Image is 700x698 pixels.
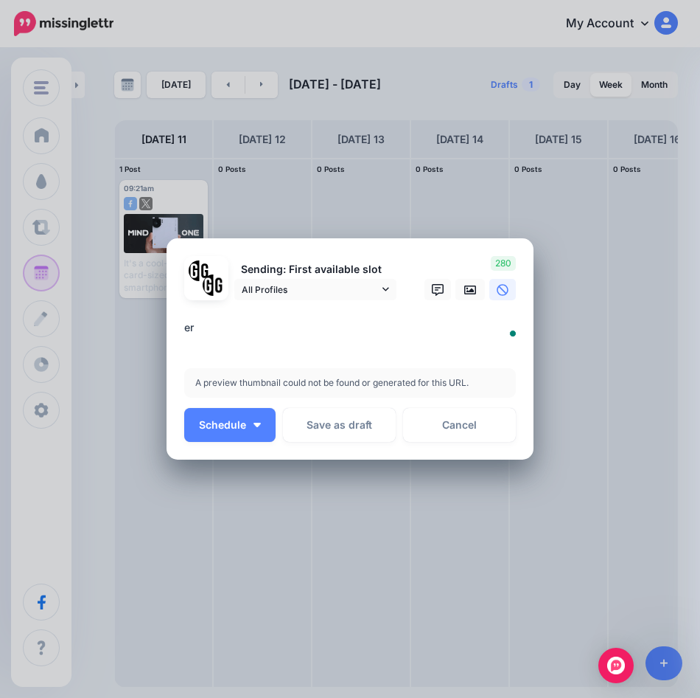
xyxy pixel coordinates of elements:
p: Set a time from the left if you'd like to send this post at a specific time. [302,477,517,511]
button: Cancel [413,565,516,599]
a: Increment Minute [237,483,283,516]
img: JT5sWCfR-79925.png [203,274,224,296]
a: Cancel [403,408,516,442]
a: Decrement Hour [185,566,231,600]
div: A preview thumbnail could not be found or generated for this URL. [184,368,516,398]
a: Decrement Minute [237,566,283,600]
div: er [184,319,523,336]
span: All Profiles [242,282,379,297]
img: arrow-down-white.png [253,423,261,427]
button: Save as draft [283,408,396,442]
p: Sending: First available slot [234,261,396,278]
td: : [231,519,237,561]
span: Pick Minute [240,519,280,559]
div: Open Intercom Messenger [598,648,634,683]
button: Schedule [302,565,405,599]
p: All unsent social profiles for this post will use this new time. [302,519,517,553]
button: Schedule [184,408,276,442]
textarea: To enrich screen reader interactions, please activate Accessibility in Grammarly extension settings [184,319,523,348]
a: Increment Hour [185,483,231,516]
span: Pick Hour [188,519,228,559]
span: 280 [491,256,516,271]
a: All Profiles [234,279,396,300]
img: 353459792_649996473822713_4483302954317148903_n-bsa138318.png [189,260,210,282]
span: Schedule [199,420,246,430]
